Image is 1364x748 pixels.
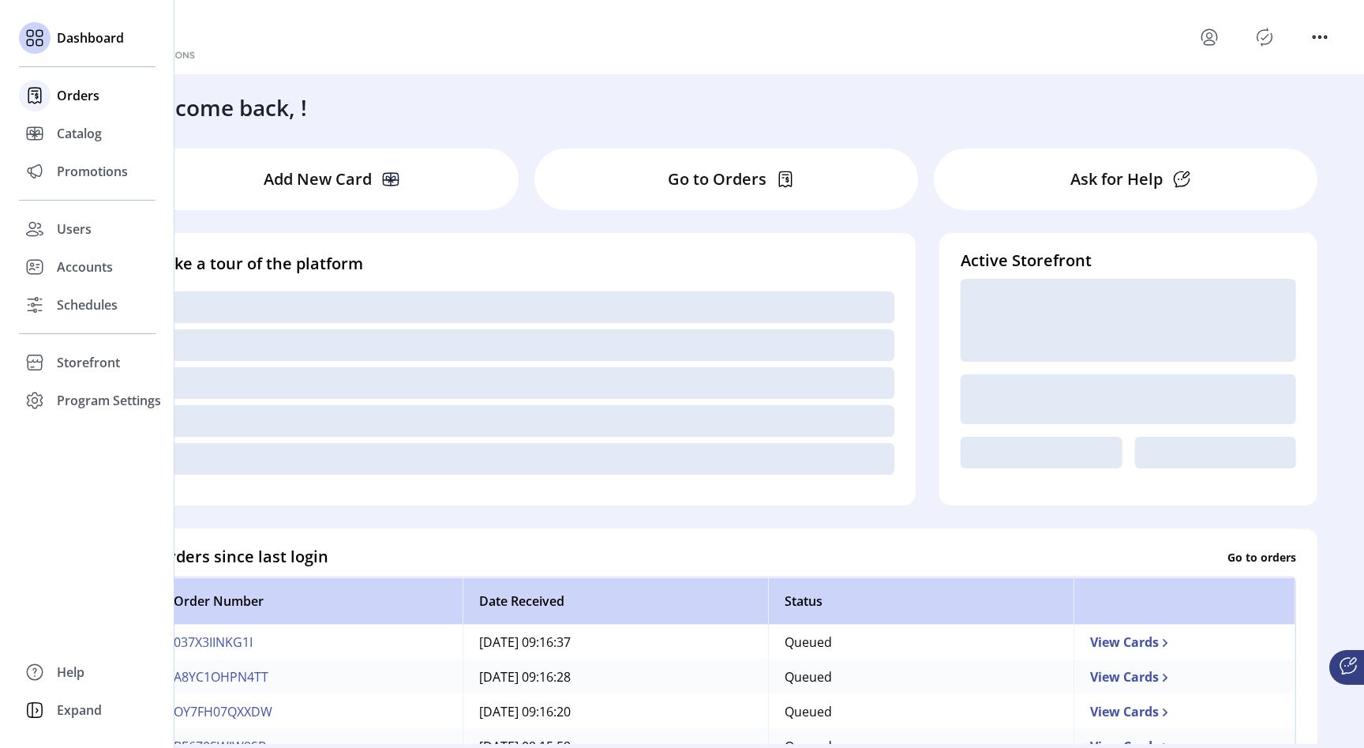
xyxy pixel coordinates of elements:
th: Date Received [463,577,768,625]
span: Storefront [57,353,120,372]
span: Accounts [57,257,113,276]
button: menu [1307,24,1332,50]
button: Publisher Panel [1252,24,1277,50]
td: [DATE] 09:16:28 [463,660,768,694]
span: Users [57,220,92,239]
td: View Cards [1074,660,1295,694]
td: 037X3IINKG1I [157,625,463,660]
span: Promotions [57,162,128,181]
span: Catalog [57,124,102,143]
span: Program Settings [57,391,161,410]
td: [DATE] 09:16:20 [463,694,768,729]
p: Add New Card [264,167,372,191]
p: Ask for Help [1070,167,1163,191]
td: View Cards [1074,694,1295,729]
td: Queued [768,660,1074,694]
th: Status [768,577,1074,625]
h3: Welcome back, ! [136,91,307,124]
span: Schedules [57,295,118,314]
span: Expand [57,701,102,720]
h4: Orders since last login [156,545,328,569]
td: Queued [768,694,1074,729]
span: Orders [57,86,99,105]
th: Order Number [157,577,463,625]
td: OY7FH07QXXDW [157,694,463,729]
p: Go to orders [1227,548,1296,565]
button: menu [1197,24,1222,50]
td: Queued [768,625,1074,660]
p: Go to Orders [668,167,766,191]
span: Help [57,663,84,682]
span: Dashboard [57,28,124,47]
td: View Cards [1074,625,1295,660]
td: [DATE] 09:16:37 [463,625,768,660]
h4: Take a tour of the platform [156,252,894,276]
h4: Active Storefront [961,249,1296,273]
td: A8YC1OHPN4TT [157,660,463,694]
